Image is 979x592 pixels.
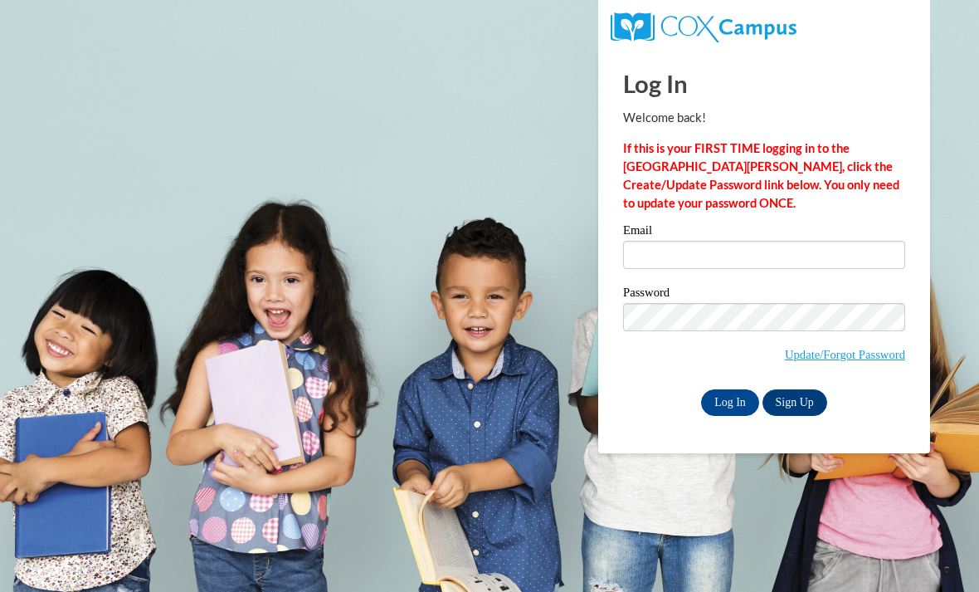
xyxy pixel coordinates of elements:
[623,224,905,241] label: Email
[611,12,796,42] img: COX Campus
[623,286,905,303] label: Password
[623,141,899,210] strong: If this is your FIRST TIME logging in to the [GEOGRAPHIC_DATA][PERSON_NAME], click the Create/Upd...
[762,389,827,416] a: Sign Up
[785,348,905,361] a: Update/Forgot Password
[701,389,759,416] input: Log In
[623,66,905,100] h1: Log In
[623,109,905,127] p: Welcome back!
